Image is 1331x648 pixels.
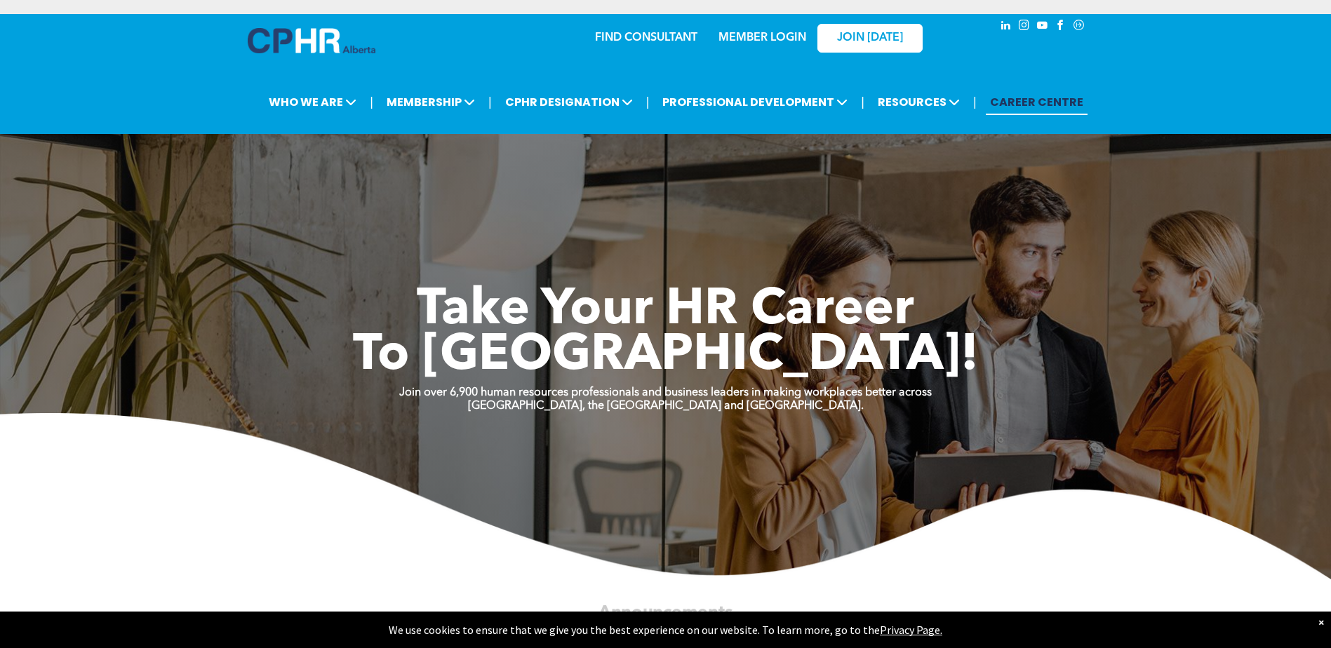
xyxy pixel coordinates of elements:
[1017,18,1032,36] a: instagram
[973,88,977,116] li: |
[718,32,806,43] a: MEMBER LOGIN
[998,18,1014,36] a: linkedin
[1035,18,1050,36] a: youtube
[880,623,942,637] a: Privacy Page.
[1053,18,1069,36] a: facebook
[1318,615,1324,629] div: Dismiss notification
[370,88,373,116] li: |
[417,285,914,336] span: Take Your HR Career
[382,89,479,115] span: MEMBERSHIP
[265,89,361,115] span: WHO WE ARE
[501,89,637,115] span: CPHR DESIGNATION
[353,331,979,382] span: To [GEOGRAPHIC_DATA]!
[837,32,903,45] span: JOIN [DATE]
[658,89,852,115] span: PROFESSIONAL DEVELOPMENT
[248,28,375,53] img: A blue and white logo for cp alberta
[595,32,697,43] a: FIND CONSULTANT
[861,88,864,116] li: |
[488,88,492,116] li: |
[817,24,923,53] a: JOIN [DATE]
[986,89,1088,115] a: CAREER CENTRE
[646,88,650,116] li: |
[874,89,964,115] span: RESOURCES
[399,387,932,398] strong: Join over 6,900 human resources professionals and business leaders in making workplaces better ac...
[1071,18,1087,36] a: Social network
[598,604,733,621] span: Announcements
[468,400,864,412] strong: [GEOGRAPHIC_DATA], the [GEOGRAPHIC_DATA] and [GEOGRAPHIC_DATA].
